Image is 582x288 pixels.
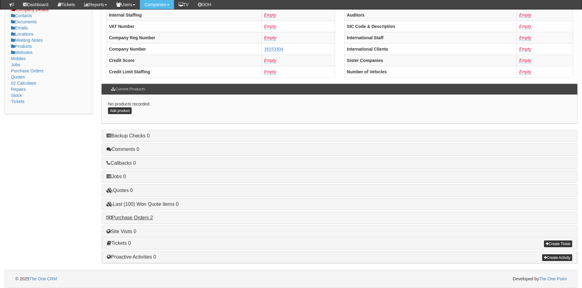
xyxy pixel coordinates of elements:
a: Empty [519,24,531,29]
a: Meeting Notes [11,38,43,43]
th: Company Reg Number [106,32,262,43]
a: Websites [11,50,33,55]
a: Empty [264,13,276,18]
span: © 2025 [15,276,57,281]
a: Last (100) Won Quote Items 0 [106,202,179,207]
a: Locations [11,32,33,36]
a: Site Visits 0 [106,229,136,234]
a: Empty [264,69,276,75]
a: Empty [519,69,531,75]
a: Add product [108,107,132,114]
a: The One Point [539,276,567,281]
th: Sister Companies [344,55,517,66]
a: Quotes 0 [106,188,133,193]
a: Purchase Orders 2 [106,215,153,220]
a: Proactive Activities 0 [107,254,156,259]
a: Tickets 0 [107,240,131,246]
a: Comments 0 [106,147,139,152]
a: Backup Checks 0 [106,133,150,138]
a: Mobiles [11,56,26,61]
th: International Staff [344,32,517,43]
a: Callbacks 0 [106,160,136,166]
a: Purchase Orders [11,68,44,73]
a: Create Activity [542,254,572,261]
a: Quotes [11,75,25,79]
th: Number of Vehicles [344,66,517,77]
th: International Clients [344,43,517,55]
a: Empty [264,35,276,40]
th: Auditors [344,9,517,21]
a: Contacts [11,13,32,18]
th: Company Number [106,43,262,55]
th: Credit Score [106,55,262,66]
a: 16153304 [264,47,283,52]
th: VAT Number [106,21,262,32]
a: Tickets [11,99,25,104]
a: Empty [519,47,531,52]
th: SIC Code & Description [344,21,517,32]
th: Credit Limit Staffing [106,66,262,77]
a: Stock [11,93,22,98]
a: Empty [264,58,276,63]
a: Jobs [11,62,20,67]
a: Company Details [11,7,49,12]
a: Jobs 0 [106,174,126,179]
a: Create Ticket [544,240,572,247]
div: No products recorded. [102,95,577,123]
th: Internal Staffing [106,9,262,21]
a: 02 Calculator [11,81,37,86]
span: Developed by [513,276,567,282]
a: Emails [11,25,28,30]
a: Empty [264,24,276,29]
a: Products [11,44,32,49]
a: Repairs [11,87,26,92]
a: Empty [519,58,531,63]
a: Documents [11,19,37,24]
a: Empty [519,13,531,18]
a: Empty [519,35,531,40]
a: The One CRM [29,276,57,281]
h3: Current Products [108,84,148,94]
